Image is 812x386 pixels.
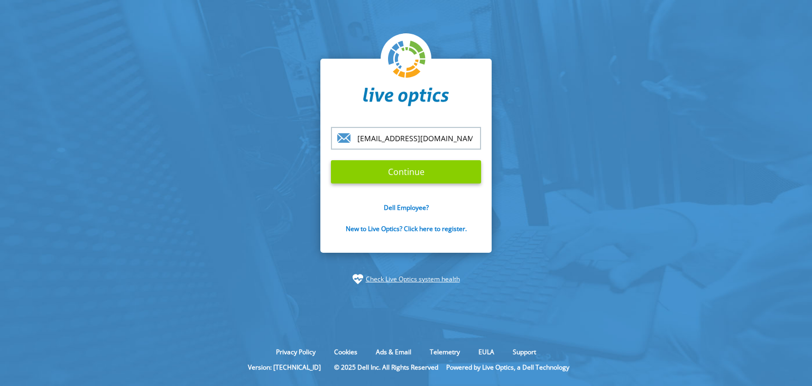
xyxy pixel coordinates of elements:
[346,224,467,233] a: New to Live Optics? Click here to register.
[470,347,502,356] a: EULA
[368,347,419,356] a: Ads & Email
[353,274,363,284] img: status-check-icon.svg
[331,127,481,150] input: email@address.com
[505,347,544,356] a: Support
[388,41,426,79] img: liveoptics-logo.svg
[446,363,569,372] li: Powered by Live Optics, a Dell Technology
[326,347,365,356] a: Cookies
[329,363,444,372] li: © 2025 Dell Inc. All Rights Reserved
[384,203,429,212] a: Dell Employee?
[366,274,460,284] a: Check Live Optics system health
[363,87,449,106] img: liveoptics-word.svg
[422,347,468,356] a: Telemetry
[331,160,481,183] input: Continue
[268,347,324,356] a: Privacy Policy
[243,363,326,372] li: Version: [TECHNICAL_ID]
